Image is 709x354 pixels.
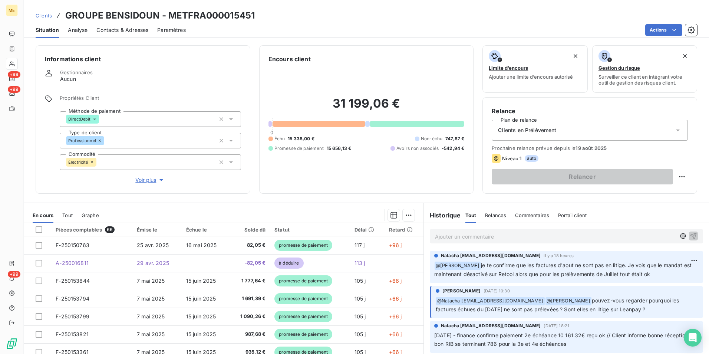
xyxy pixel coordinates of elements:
[421,135,442,142] span: Non-échu
[274,275,332,286] span: promesse de paiement
[56,242,89,248] span: F-250150763
[233,295,266,302] span: 1 691,39 €
[544,324,569,328] span: [DATE] 18:21
[56,278,90,284] span: F-250153844
[157,26,186,34] span: Paramètres
[288,135,314,142] span: 15 338,00 €
[233,259,266,267] span: -82,05 €
[598,74,691,86] span: Surveiller ce client en intégrant votre outil de gestion des risques client.
[137,313,165,319] span: 7 mai 2025
[137,278,165,284] span: 7 mai 2025
[82,212,99,218] span: Graphe
[274,135,285,142] span: Échu
[270,130,273,135] span: 0
[45,55,241,63] h6: Informations client
[441,322,541,329] span: Natacha [EMAIL_ADDRESS][DOMAIN_NAME]
[56,226,128,233] div: Pièces comptables
[104,137,110,144] input: Ajouter une valeur
[268,55,311,63] h6: Encours client
[389,227,419,233] div: Retard
[592,45,697,93] button: Gestion du risqueSurveiller ce client en intégrant votre outil de gestion des risques client.
[268,96,465,118] h2: 31 199,06 €
[442,288,481,294] span: [PERSON_NAME]
[441,252,541,259] span: Natacha [EMAIL_ADDRESS][DOMAIN_NAME]
[645,24,682,36] button: Actions
[389,313,402,319] span: +66 j
[137,295,165,302] span: 7 mai 2025
[68,160,88,164] span: Électricité
[354,260,365,266] span: 113 j
[354,278,366,284] span: 105 j
[36,12,52,19] a: Clients
[186,331,216,337] span: 15 juin 2025
[274,240,332,251] span: promesse de paiement
[68,117,91,121] span: DirectDebit
[6,338,18,350] img: Logo LeanPay
[434,332,698,347] span: [DATE] - finance confirme paiement 2e échéance 10 161.32€ reçu ok // Client informe bonne récepti...
[576,145,607,151] span: 19 août 2025
[68,26,88,34] span: Analyse
[354,227,380,233] div: Délai
[96,26,148,34] span: Contacts & Adresses
[485,212,506,218] span: Relances
[6,88,17,99] a: +99
[445,135,464,142] span: 747,87 €
[96,159,102,165] input: Ajouter une valeur
[62,212,73,218] span: Tout
[36,13,52,19] span: Clients
[544,253,573,258] span: il y a 18 heures
[8,71,20,78] span: +99
[274,311,332,322] span: promesse de paiement
[274,227,345,233] div: Statut
[56,331,89,337] span: F-250153821
[525,155,539,162] span: auto
[354,313,366,319] span: 105 j
[484,289,510,293] span: [DATE] 10:30
[65,9,255,22] h3: GROUPE BENSIDOUN - METFRA000015451
[396,145,439,152] span: Avoirs non associés
[442,145,464,152] span: -542,94 €
[354,295,366,302] span: 105 j
[186,295,216,302] span: 15 juin 2025
[424,211,461,220] h6: Historique
[492,106,688,115] h6: Relance
[489,74,573,80] span: Ajouter une limite d’encours autorisé
[598,65,640,71] span: Gestion du risque
[137,260,169,266] span: 29 avr. 2025
[233,227,266,233] div: Solde dû
[492,169,673,184] button: Relancer
[498,127,556,134] span: Clients en Prélèvement
[105,226,115,233] span: 66
[33,212,53,218] span: En cours
[6,73,17,85] a: +99
[274,258,303,269] span: à déduire
[68,138,96,143] span: Professionnel
[56,313,89,319] span: F-250153799
[389,278,402,284] span: +66 j
[56,295,89,302] span: F-250153794
[60,75,76,83] span: Aucun
[515,212,549,218] span: Commentaires
[354,331,366,337] span: 105 j
[489,65,528,71] span: Limite d’encours
[60,69,93,75] span: Gestionnaires
[8,86,20,93] span: +99
[135,176,165,184] span: Voir plus
[435,262,481,270] span: @ [PERSON_NAME]
[8,271,20,278] span: +99
[465,212,476,218] span: Tout
[233,331,266,338] span: 987,68 €
[137,331,165,337] span: 7 mai 2025
[492,145,688,151] span: Prochaine relance prévue depuis le
[186,242,217,248] span: 16 mai 2025
[434,262,693,277] span: je te confirme que les factures d'aout ne sont pas en litige. Je vois que le mandat est maintenan...
[389,331,402,337] span: +66 j
[137,242,169,248] span: 25 avr. 2025
[389,242,402,248] span: +96 j
[274,293,332,304] span: promesse de paiement
[186,227,225,233] div: Échue le
[36,26,59,34] span: Situation
[233,277,266,285] span: 1 777,64 €
[545,297,591,305] span: @ [PERSON_NAME]
[684,329,702,347] div: Open Intercom Messenger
